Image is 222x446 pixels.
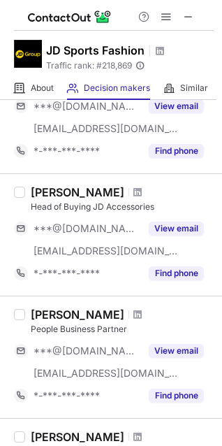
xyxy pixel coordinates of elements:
[149,99,204,113] button: Reveal Button
[31,323,214,336] div: People Business Partner
[14,40,42,68] img: 40bcd8ee0801e47cc6330ef32ee700ab
[180,82,208,94] span: Similar
[149,266,204,280] button: Reveal Button
[34,100,140,113] span: ***@[DOMAIN_NAME]
[31,201,214,213] div: Head of Buying JD Accessories
[34,367,179,380] span: [EMAIL_ADDRESS][DOMAIN_NAME]
[31,430,124,444] div: [PERSON_NAME]
[46,61,132,71] span: Traffic rank: # 218,869
[34,222,140,235] span: ***@[DOMAIN_NAME]
[149,344,204,358] button: Reveal Button
[31,185,124,199] div: [PERSON_NAME]
[34,245,179,257] span: [EMAIL_ADDRESS][DOMAIN_NAME]
[149,144,204,158] button: Reveal Button
[31,308,124,322] div: [PERSON_NAME]
[34,345,140,357] span: ***@[DOMAIN_NAME]
[31,82,54,94] span: About
[34,122,179,135] span: [EMAIL_ADDRESS][DOMAIN_NAME]
[149,389,204,403] button: Reveal Button
[84,82,150,94] span: Decision makers
[46,42,145,59] h1: JD Sports Fashion
[149,222,204,236] button: Reveal Button
[28,8,112,25] img: ContactOut v5.3.10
